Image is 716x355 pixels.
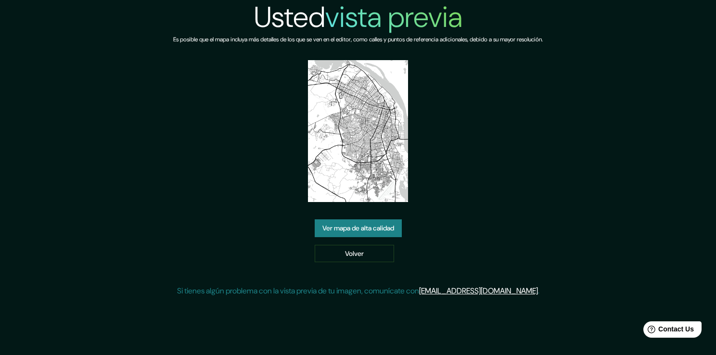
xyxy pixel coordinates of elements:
[173,35,543,45] h6: Es posible que el mapa incluya más detalles de los que se ven en el editor, como calles y puntos ...
[315,245,394,263] a: Volver
[630,317,705,344] iframe: Help widget launcher
[177,285,539,297] p: Si tienes algún problema con la vista previa de tu imagen, comunícate con .
[315,219,402,237] a: Ver mapa de alta calidad
[419,286,538,296] a: [EMAIL_ADDRESS][DOMAIN_NAME]
[308,60,409,202] img: created-map-preview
